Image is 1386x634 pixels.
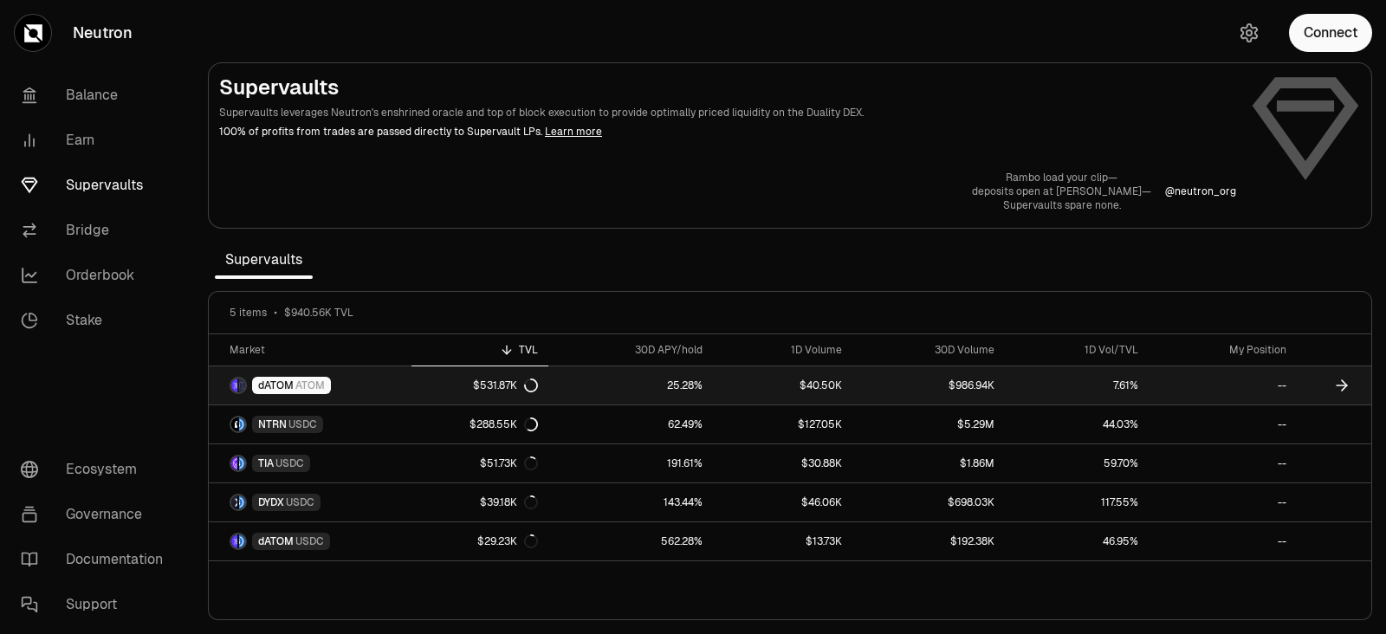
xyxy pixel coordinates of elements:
h2: Supervaults [219,74,1236,101]
a: $39.18K [411,483,548,521]
a: $127.05K [713,405,852,443]
a: -- [1149,483,1298,521]
p: @ neutron_org [1165,184,1236,198]
div: 1D Vol/TVL [1015,343,1137,357]
img: NTRN Logo [231,417,237,431]
a: TIA LogoUSDC LogoTIAUSDC [209,444,411,482]
a: Orderbook [7,253,187,298]
a: $531.87K [411,366,548,404]
a: Ecosystem [7,447,187,492]
span: USDC [288,417,317,431]
a: Supervaults [7,163,187,208]
a: Governance [7,492,187,537]
img: USDC Logo [239,495,245,509]
span: NTRN [258,417,287,431]
p: deposits open at [PERSON_NAME]— [972,184,1151,198]
a: $986.94K [852,366,1005,404]
a: -- [1149,366,1298,404]
img: USDC Logo [239,534,245,548]
a: Bridge [7,208,187,253]
button: Connect [1289,14,1372,52]
span: DYDX [258,495,284,509]
img: dATOM Logo [231,534,237,548]
a: $29.23K [411,522,548,560]
div: 30D Volume [863,343,994,357]
a: Balance [7,73,187,118]
span: dATOM [258,534,294,548]
span: 5 items [230,306,267,320]
a: 143.44% [548,483,713,521]
img: dATOM Logo [231,378,237,392]
a: 46.95% [1005,522,1148,560]
p: Supervaults spare none. [972,198,1151,212]
a: Support [7,582,187,627]
div: Market [230,343,401,357]
p: Rambo load your clip— [972,171,1151,184]
a: Learn more [545,125,602,139]
a: 44.03% [1005,405,1148,443]
img: ATOM Logo [239,378,245,392]
a: -- [1149,522,1298,560]
div: My Position [1159,343,1287,357]
a: DYDX LogoUSDC LogoDYDXUSDC [209,483,411,521]
span: dATOM [258,378,294,392]
a: $1.86M [852,444,1005,482]
a: $5.29M [852,405,1005,443]
a: 117.55% [1005,483,1148,521]
div: $288.55K [470,417,538,431]
a: $698.03K [852,483,1005,521]
img: TIA Logo [231,456,237,470]
a: @neutron_org [1165,184,1236,198]
span: USDC [286,495,314,509]
p: 100% of profits from trades are passed directly to Supervault LPs. [219,124,1236,139]
p: Supervaults leverages Neutron's enshrined oracle and top of block execution to provide optimally ... [219,105,1236,120]
a: $46.06K [713,483,852,521]
span: ATOM [295,378,325,392]
img: USDC Logo [239,417,245,431]
span: USDC [295,534,324,548]
span: TIA [258,456,274,470]
div: $29.23K [477,534,538,548]
a: dATOM LogoATOM LogodATOMATOM [209,366,411,404]
span: USDC [275,456,304,470]
a: $13.73K [713,522,852,560]
a: 562.28% [548,522,713,560]
a: -- [1149,444,1298,482]
div: $51.73K [480,456,538,470]
a: $30.88K [713,444,852,482]
a: $51.73K [411,444,548,482]
a: $40.50K [713,366,852,404]
a: -- [1149,405,1298,443]
div: 30D APY/hold [559,343,703,357]
span: Supervaults [215,243,313,277]
a: 25.28% [548,366,713,404]
a: 62.49% [548,405,713,443]
div: $39.18K [480,495,538,509]
a: 59.70% [1005,444,1148,482]
a: $192.38K [852,522,1005,560]
a: $288.55K [411,405,548,443]
div: $531.87K [473,378,538,392]
a: Earn [7,118,187,163]
a: NTRN LogoUSDC LogoNTRNUSDC [209,405,411,443]
a: 7.61% [1005,366,1148,404]
a: 191.61% [548,444,713,482]
div: TVL [422,343,538,357]
div: 1D Volume [723,343,842,357]
a: dATOM LogoUSDC LogodATOMUSDC [209,522,411,560]
img: USDC Logo [239,456,245,470]
a: Rambo load your clip—deposits open at [PERSON_NAME]—Supervaults spare none. [972,171,1151,212]
a: Documentation [7,537,187,582]
a: Stake [7,298,187,343]
span: $940.56K TVL [284,306,353,320]
img: DYDX Logo [231,495,237,509]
